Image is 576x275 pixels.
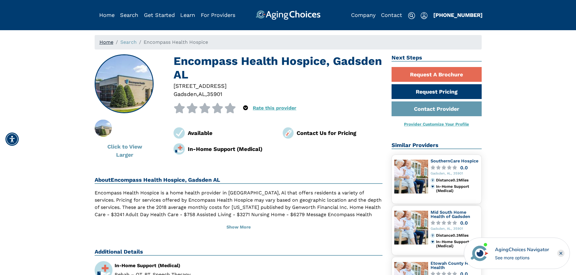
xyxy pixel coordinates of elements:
a: Get Started [144,12,175,18]
img: search-icon.svg [408,12,415,19]
img: avatar [469,243,490,264]
a: Mid South Home Health of Gadsden [431,210,470,219]
div: Contact Us for Pricing [297,129,382,137]
div: Popover trigger [120,10,138,20]
h2: Additional Details [95,248,383,256]
a: Request Pricing [392,84,482,99]
div: 35901 [207,90,222,98]
div: Gadsden, AL, 35901 [431,172,479,176]
span: Encompass Health Hospice [144,39,208,45]
img: primary.svg [431,240,435,244]
a: Search [120,12,138,18]
a: [PHONE_NUMBER] [433,12,483,18]
img: Encompass Health Hospice, Gadsden AL [95,55,153,113]
img: Encompass Health Hospice, Gadsden AL [88,120,119,137]
img: AgingChoices [255,10,320,20]
img: distance.svg [431,233,435,238]
a: For Providers [201,12,235,18]
button: Click to View Larger [95,139,155,162]
div: Gadsden, AL, 35901 [431,227,479,231]
a: Contact [381,12,402,18]
span: , [197,91,198,97]
p: Encompass Health Hospice is a home health provider in [GEOGRAPHIC_DATA], Al that offers residents... [95,189,383,225]
a: SouthernCare Hospice [431,158,478,163]
a: Learn [180,12,195,18]
div: In-Home Support (Medical) [115,263,234,268]
div: See more options [495,254,549,261]
a: Home [99,12,115,18]
span: , [205,91,207,97]
div: Distance 0.2 Miles [436,178,479,182]
span: AL [198,91,205,97]
a: Company [351,12,376,18]
div: Close [557,250,565,257]
div: Popover trigger [243,103,248,113]
nav: breadcrumb [95,35,482,50]
div: AgingChoices Navigator [495,246,549,253]
div: [STREET_ADDRESS] [174,82,382,90]
span: Gadsden [174,91,197,97]
a: Etowah County Home Health [431,261,477,270]
div: 0.0 [460,221,468,225]
a: Request A Brochure [392,67,482,82]
a: Provider Customize Your Profile [404,122,469,126]
a: Contact Provider [392,101,482,116]
div: 0.0 [460,165,468,170]
h2: Similar Providers [392,142,482,149]
h1: Encompass Health Hospice, Gadsden AL [174,54,382,82]
img: distance.svg [431,178,435,182]
div: In-Home Support (Medical) [188,145,274,153]
div: In-Home Support (Medical) [436,240,479,248]
div: Accessibility Menu [5,133,19,146]
a: 0.0 [431,221,479,225]
a: Search [120,39,137,45]
img: primary.svg [431,184,435,189]
img: user-icon.svg [421,12,428,19]
a: Home [99,39,113,45]
a: 0.0 [431,165,479,170]
h2: About Encompass Health Hospice, Gadsden AL [95,177,383,184]
div: In-Home Support (Medical) [436,184,479,193]
div: Distance 0.3 Miles [436,233,479,238]
a: Rate this provider [253,105,296,111]
div: Popover trigger [421,10,428,20]
div: Available [188,129,274,137]
button: Show More [95,221,383,234]
h2: Next Steps [392,54,482,62]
